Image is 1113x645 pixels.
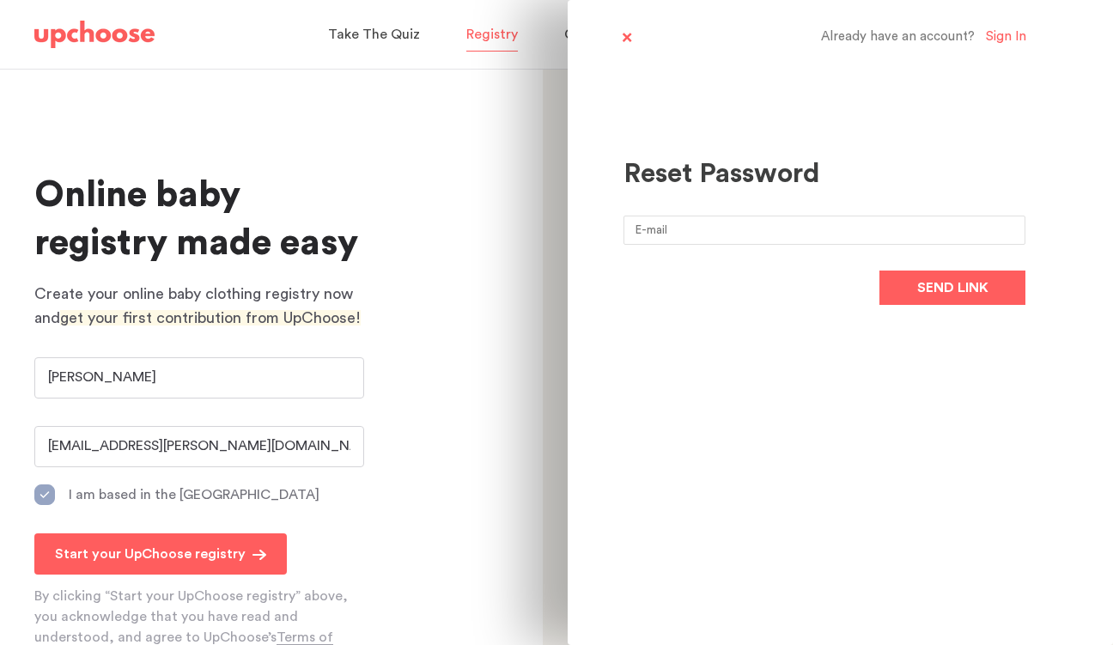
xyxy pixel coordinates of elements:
[623,157,1025,190] div: Reset Password
[821,29,975,46] span: Already have an account?
[917,277,988,298] span: Send link
[986,29,1026,46] div: Sign In
[623,216,1025,245] input: E-mail
[879,271,1025,305] button: Send link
